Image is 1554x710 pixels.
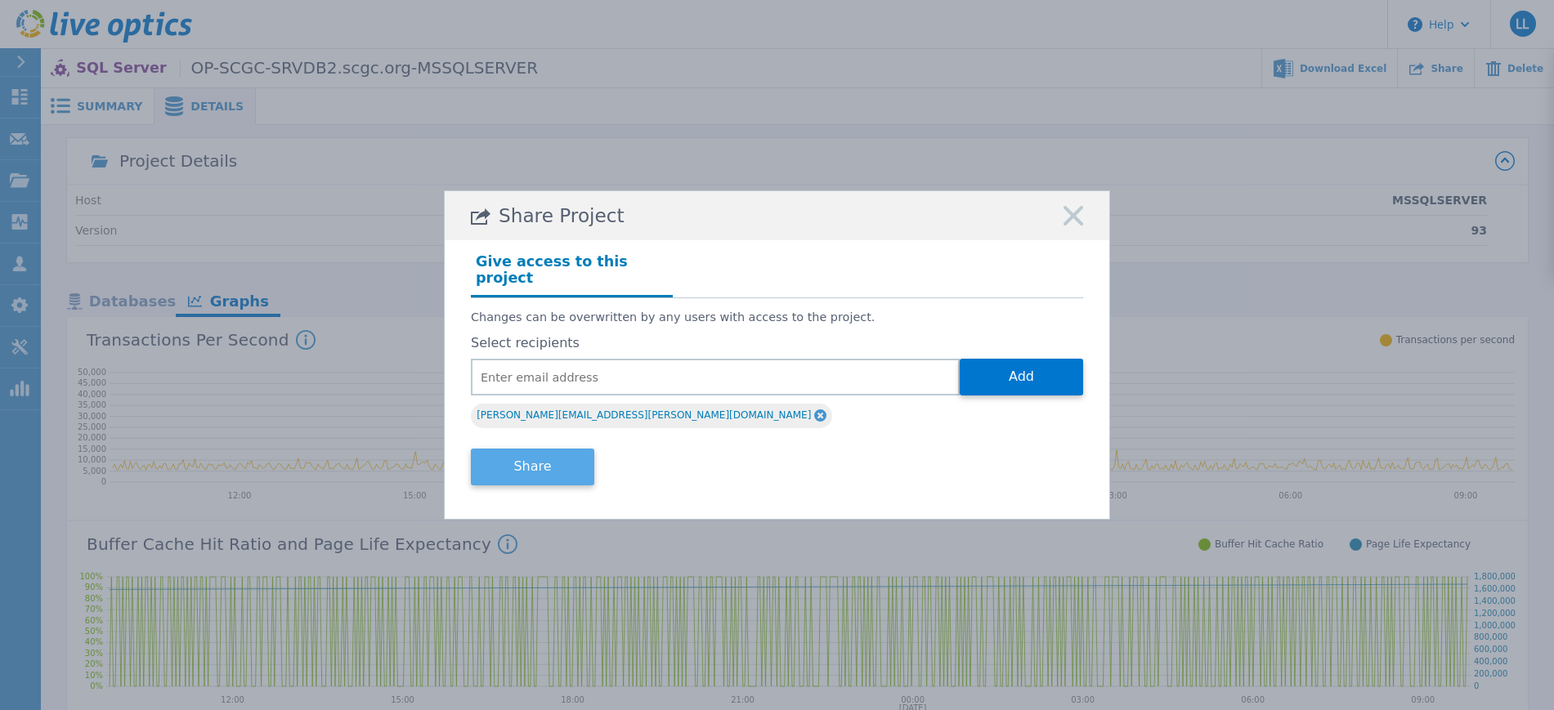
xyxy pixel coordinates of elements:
[471,248,673,297] h4: Give access to this project
[960,359,1083,395] button: Add
[471,310,1083,324] p: Changes can be overwritten by any users with access to the project.
[499,205,625,227] span: Share Project
[471,404,832,428] div: [PERSON_NAME][EMAIL_ADDRESS][PERSON_NAME][DOMAIN_NAME]
[471,336,1083,351] label: Select recipients
[471,359,960,395] input: Enter email address
[471,449,594,485] button: Share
